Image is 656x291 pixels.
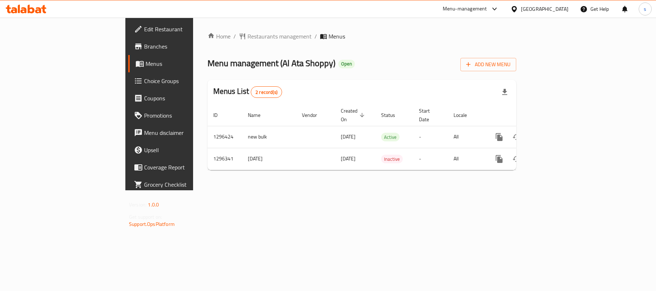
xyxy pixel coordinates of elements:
[144,94,229,103] span: Coupons
[338,61,355,67] span: Open
[144,180,229,189] span: Grocery Checklist
[329,32,345,41] span: Menus
[207,104,566,170] table: enhanced table
[448,126,485,148] td: All
[144,111,229,120] span: Promotions
[239,32,312,41] a: Restaurants management
[213,86,282,98] h2: Menus List
[144,77,229,85] span: Choice Groups
[491,150,508,168] button: more
[381,155,403,163] span: Inactive
[128,124,235,141] a: Menu disclaimer
[207,55,335,71] span: Menu management ( Al Ata Shoppy )
[302,111,326,119] span: Vendor
[341,132,356,141] span: [DATE]
[491,128,508,146] button: more
[128,176,235,193] a: Grocery Checklist
[460,58,516,71] button: Add New Menu
[248,111,270,119] span: Name
[485,104,566,126] th: Actions
[129,212,162,222] span: Get support on:
[448,148,485,170] td: All
[466,60,510,69] span: Add New Menu
[644,5,646,13] span: s
[146,59,229,68] span: Menus
[314,32,317,41] li: /
[521,5,568,13] div: [GEOGRAPHIC_DATA]
[128,55,235,72] a: Menus
[144,42,229,51] span: Branches
[413,126,448,148] td: -
[207,32,516,41] nav: breadcrumb
[251,89,282,96] span: 2 record(s)
[247,32,312,41] span: Restaurants management
[443,5,487,13] div: Menu-management
[341,106,367,124] span: Created On
[341,154,356,163] span: [DATE]
[144,25,229,33] span: Edit Restaurant
[144,146,229,154] span: Upsell
[129,219,175,229] a: Support.OpsPlatform
[381,133,400,141] span: Active
[251,86,282,98] div: Total records count
[413,148,448,170] td: -
[242,148,296,170] td: [DATE]
[496,83,513,101] div: Export file
[213,111,227,119] span: ID
[338,60,355,68] div: Open
[128,107,235,124] a: Promotions
[128,72,235,90] a: Choice Groups
[128,21,235,38] a: Edit Restaurant
[144,128,229,137] span: Menu disclaimer
[144,163,229,172] span: Coverage Report
[128,159,235,176] a: Coverage Report
[381,111,405,119] span: Status
[419,106,439,124] span: Start Date
[242,126,296,148] td: new bulk
[454,111,476,119] span: Locale
[129,200,147,209] span: Version:
[128,38,235,55] a: Branches
[508,128,525,146] button: Change Status
[128,90,235,107] a: Coupons
[148,200,159,209] span: 1.0.0
[508,150,525,168] button: Change Status
[128,141,235,159] a: Upsell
